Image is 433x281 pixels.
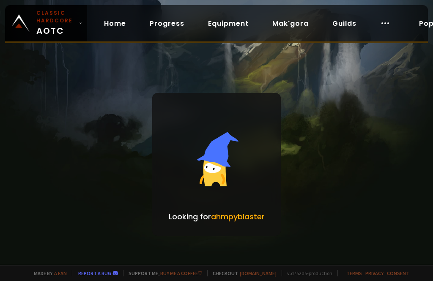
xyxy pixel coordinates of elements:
p: Looking for [169,211,265,222]
a: Report a bug [78,270,111,276]
a: [DOMAIN_NAME] [240,270,277,276]
a: Consent [387,270,409,276]
a: Buy me a coffee [160,270,202,276]
span: v. d752d5 - production [282,270,332,276]
span: ahmpyblaster [211,211,265,222]
span: Support me, [123,270,202,276]
span: Checkout [207,270,277,276]
a: a fan [54,270,67,276]
a: Privacy [365,270,384,276]
a: Guilds [326,15,363,32]
a: Classic HardcoreAOTC [5,5,87,41]
a: Home [97,15,133,32]
a: Terms [346,270,362,276]
a: Equipment [201,15,255,32]
a: Progress [143,15,191,32]
a: Mak'gora [266,15,315,32]
small: Classic Hardcore [36,9,75,25]
span: AOTC [36,9,75,37]
span: Made by [29,270,67,276]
